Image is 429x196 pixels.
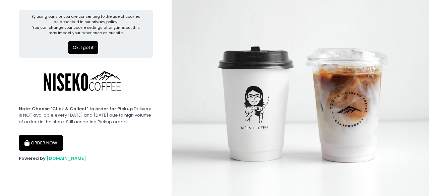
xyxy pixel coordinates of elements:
button: Ok, I got it [68,41,98,54]
div: By using our site you are consenting to the use of cookies as described in our You can change you... [30,14,142,36]
a: privacy policy. [91,19,118,24]
b: Note: Choose "Click & Collect" to order for Pickup [19,106,133,112]
div: Powered by [19,155,153,162]
a: [DOMAIN_NAME] [47,155,86,161]
button: ORDER NOW [19,135,63,151]
img: Niseko Coffee [35,62,135,101]
div: Delivery is NOT available every [DATE] and [DATE] due to high volume of orders in the store. Stil... [19,106,153,125]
